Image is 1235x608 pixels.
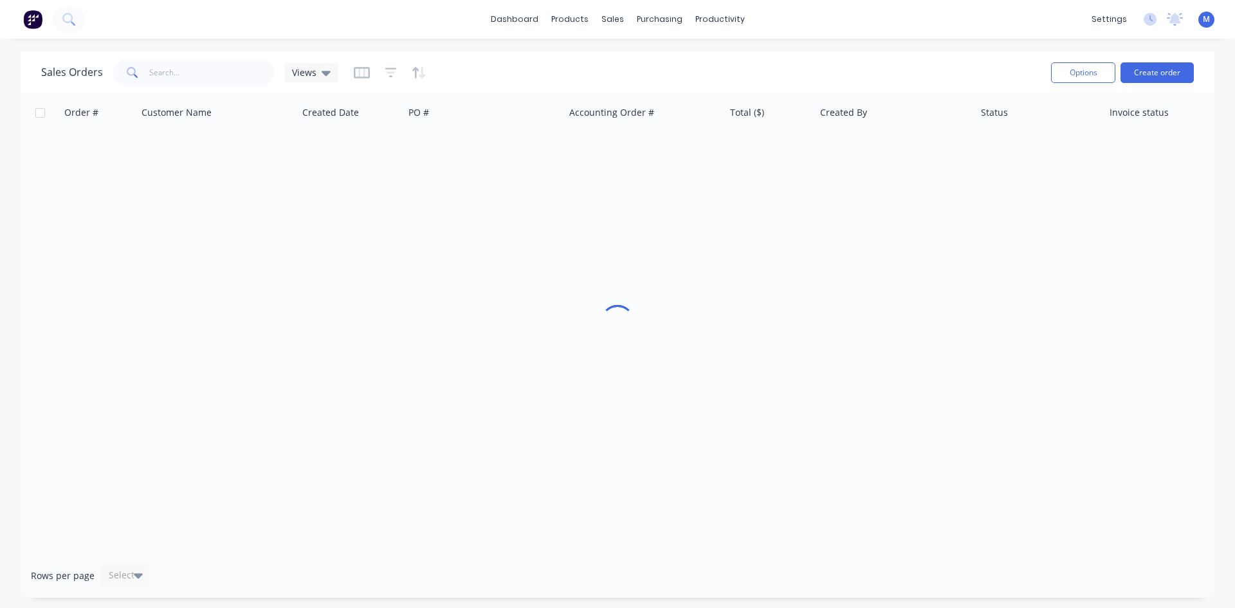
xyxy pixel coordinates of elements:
[820,106,867,119] div: Created By
[730,106,764,119] div: Total ($)
[149,60,275,86] input: Search...
[545,10,595,29] div: products
[595,10,630,29] div: sales
[142,106,212,119] div: Customer Name
[292,66,316,79] span: Views
[109,569,142,582] div: Select...
[1110,106,1169,119] div: Invoice status
[1121,62,1194,83] button: Create order
[981,106,1008,119] div: Status
[1085,10,1133,29] div: settings
[569,106,654,119] div: Accounting Order #
[31,569,95,582] span: Rows per page
[23,10,42,29] img: Factory
[1203,14,1210,25] span: M
[408,106,429,119] div: PO #
[484,10,545,29] a: dashboard
[64,106,98,119] div: Order #
[41,66,103,78] h1: Sales Orders
[689,10,751,29] div: productivity
[302,106,359,119] div: Created Date
[630,10,689,29] div: purchasing
[1051,62,1115,83] button: Options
